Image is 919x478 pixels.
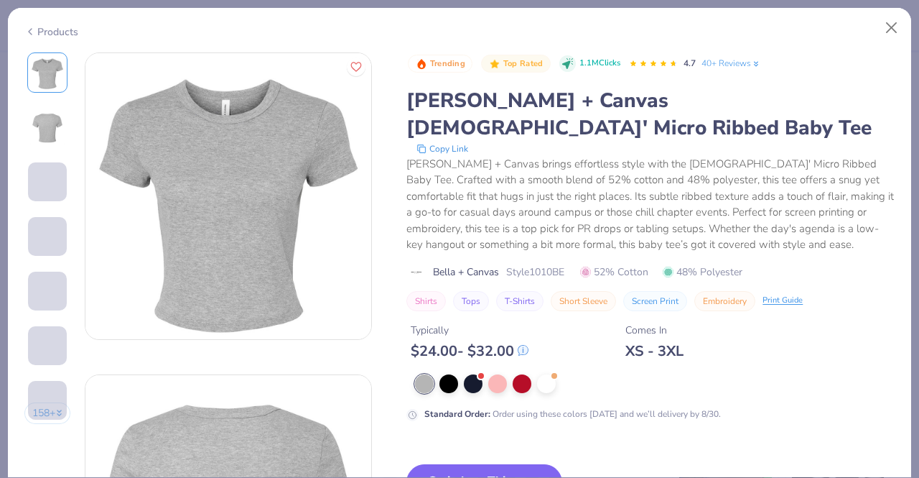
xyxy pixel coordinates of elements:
[347,58,365,76] button: Like
[24,403,71,424] button: 158+
[503,60,544,68] span: Top Rated
[28,365,30,404] img: User generated content
[489,58,500,70] img: Top Rated sort
[408,55,472,73] button: Badge Button
[629,52,678,75] div: 4.7 Stars
[411,342,528,360] div: $ 24.00 - $ 32.00
[28,420,30,459] img: User generated content
[406,156,895,253] div: [PERSON_NAME] + Canvas brings effortless style with the [DEMOGRAPHIC_DATA]' Micro Ribbed Baby Tee...
[406,291,446,311] button: Shirts
[412,142,472,156] button: copy to clipboard
[30,55,65,90] img: Front
[453,291,489,311] button: Tops
[551,291,616,311] button: Short Sleeve
[411,323,528,338] div: Typically
[579,58,620,70] span: 1.1M Clicks
[24,24,78,40] div: Products
[430,60,465,68] span: Trending
[406,87,895,142] div: [PERSON_NAME] + Canvas [DEMOGRAPHIC_DATA]' Micro Ribbed Baby Tee
[406,267,426,278] img: brand logo
[701,57,761,70] a: 40+ Reviews
[433,265,499,280] span: Bella + Canvas
[625,323,684,338] div: Comes In
[28,256,30,295] img: User generated content
[694,291,755,311] button: Embroidery
[424,408,721,420] div: Order using these colors [DATE] and we’ll delivery by 8/30.
[481,55,550,73] button: Badge Button
[496,291,544,311] button: T-Shirts
[30,110,65,144] img: Back
[85,53,371,339] img: Front
[28,201,30,240] img: User generated content
[878,14,905,42] button: Close
[663,265,742,280] span: 48% Polyester
[623,291,687,311] button: Screen Print
[28,311,30,349] img: User generated content
[762,295,803,307] div: Print Guide
[625,342,684,360] div: XS - 3XL
[684,58,696,69] span: 4.7
[580,265,648,280] span: 52% Cotton
[416,58,427,70] img: Trending sort
[506,265,564,280] span: Style 1010BE
[424,408,490,420] strong: Standard Order :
